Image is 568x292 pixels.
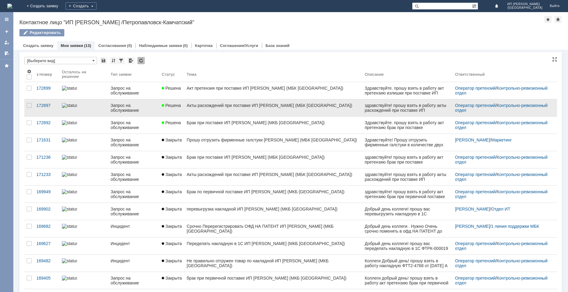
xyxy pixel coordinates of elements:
[162,86,181,91] span: Решена
[36,189,57,194] div: 169949
[39,72,52,77] div: Номер
[110,72,131,77] div: Тип заявки
[2,48,12,58] a: Мои согласования
[184,99,362,116] a: Акты расхождений при поставке ИП [PERSON_NAME] (МБК [GEOGRAPHIC_DATA])
[98,43,126,48] a: Согласования
[84,43,91,48] div: (13)
[455,86,549,95] a: Контрольно-ревизионный отдел
[455,258,496,263] a: Оператор претензий
[34,203,59,220] a: 169902
[110,207,157,216] div: Запрос на обслуживание
[62,276,77,280] img: statusbar-0 (1).png
[110,224,157,229] div: Инцидент
[455,207,550,211] div: /
[187,86,360,91] div: Акт претензия при поставке ИП [PERSON_NAME] (МБК [GEOGRAPHIC_DATA])
[108,272,159,289] a: Запрос на обслуживание
[220,43,258,48] a: Соглашения/Услуги
[36,86,57,91] div: 172899
[455,276,496,280] a: Оператор претензий
[34,67,59,82] th: Номер
[455,86,550,95] div: /
[159,220,184,237] a: Закрыта
[108,67,159,82] th: Тип заявки
[455,138,550,142] div: /
[162,241,182,246] span: Закрыта
[36,172,57,177] div: 171233
[108,220,159,237] a: Инцидент
[184,151,362,168] a: Брак при поставке ИП [PERSON_NAME] (МБК [GEOGRAPHIC_DATA])
[59,186,108,203] a: statusbar-100 (1).png
[62,103,77,108] img: statusbar-100 (1).png
[184,220,362,237] a: Срочно Перерегистрировать ОФД НА ПАТЕНТ ИП [PERSON_NAME] (МКБ [GEOGRAPHIC_DATA])
[455,138,490,142] a: [PERSON_NAME]
[110,57,117,64] div: Сортировка...
[110,138,157,147] div: Запрос на обслуживание
[455,224,490,229] a: [PERSON_NAME]
[455,120,550,130] div: /
[552,57,557,62] div: На всю страницу
[187,172,360,177] div: Акты расхождений при поставке ИП [PERSON_NAME] (МБК [GEOGRAPHIC_DATA])
[36,276,57,280] div: 169405
[61,43,83,48] a: Мои заявки
[159,237,184,254] a: Закрыта
[159,134,184,151] a: Закрыта
[23,43,53,48] a: Создать заявку
[162,258,182,263] span: Закрыта
[507,2,543,6] span: ИП [PERSON_NAME]
[455,103,550,113] div: /
[36,207,57,211] div: 169902
[108,117,159,134] a: Запрос на обслуживание
[108,82,159,99] a: Запрос на обслуживание
[187,155,360,160] div: Брак при поставке ИП [PERSON_NAME] (МБК [GEOGRAPHIC_DATA])
[36,120,57,125] div: 172892
[187,241,360,246] div: Переделать накладную в 1С ИП [PERSON_NAME] (МКБ [GEOGRAPHIC_DATA])
[491,224,539,229] a: 1 линия поддержки МБК
[62,120,77,125] img: statusbar-100 (1).png
[36,138,57,142] div: 171631
[34,168,59,185] a: 171233
[36,155,57,160] div: 171236
[187,224,360,234] div: Срочно Перерегистрировать ОФД НА ПАТЕНТ ИП [PERSON_NAME] (МКБ [GEOGRAPHIC_DATA])
[34,186,59,203] a: 169949
[34,272,59,289] a: 169405
[62,224,77,229] img: statusbar-100 (1).png
[491,138,512,142] a: Маркетинг
[365,72,384,77] div: Описание
[544,16,552,23] div: Добавить в избранное
[162,120,181,125] span: Решена
[36,103,57,108] div: 172897
[265,43,289,48] a: База знаний
[187,207,360,211] div: перевыгрузка накладной ИП [PERSON_NAME] (МКБ [GEOGRAPHIC_DATA])
[59,272,108,289] a: statusbar-0 (1).png
[455,155,549,164] a: Контрольно-ревизионный отдел
[187,72,196,77] div: Тема
[7,4,12,8] a: Перейти на домашнюю страницу
[59,82,108,99] a: statusbar-100 (1).png
[491,207,510,211] a: Отдел ИТ
[187,138,360,142] div: Прошу отгрузить фирменные галстуки [PERSON_NAME] (МБК [GEOGRAPHIC_DATA])
[110,258,157,263] div: Инцидент
[34,82,59,99] a: 172899
[36,241,57,246] div: 169627
[110,189,157,199] div: Запрос на обслуживание
[7,4,12,8] img: logo
[110,155,157,164] div: Запрос на обслуживание
[455,172,549,182] a: Контрольно-ревизионный отдел
[159,272,184,289] a: Закрыта
[127,57,135,64] div: Экспорт списка
[455,189,550,199] div: /
[59,134,108,151] a: statusbar-100 (1).png
[455,241,550,251] div: /
[184,255,362,272] a: Не правильно отгружен товар по накладной ИП [PERSON_NAME] (МКБ [GEOGRAPHIC_DATA])
[159,67,184,82] th: Статус
[455,207,490,211] a: [PERSON_NAME]
[162,103,181,108] span: Решена
[184,203,362,220] a: перевыгрузка накладной ИП [PERSON_NAME] (МКБ [GEOGRAPHIC_DATA])
[34,134,59,151] a: 171631
[455,258,550,268] div: /
[59,117,108,134] a: statusbar-100 (1).png
[34,117,59,134] a: 172892
[455,276,550,285] div: /
[108,186,159,203] a: Запрос на обслуживание
[184,134,362,151] a: Прошу отгрузить фирменные галстуки [PERSON_NAME] (МБК [GEOGRAPHIC_DATA])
